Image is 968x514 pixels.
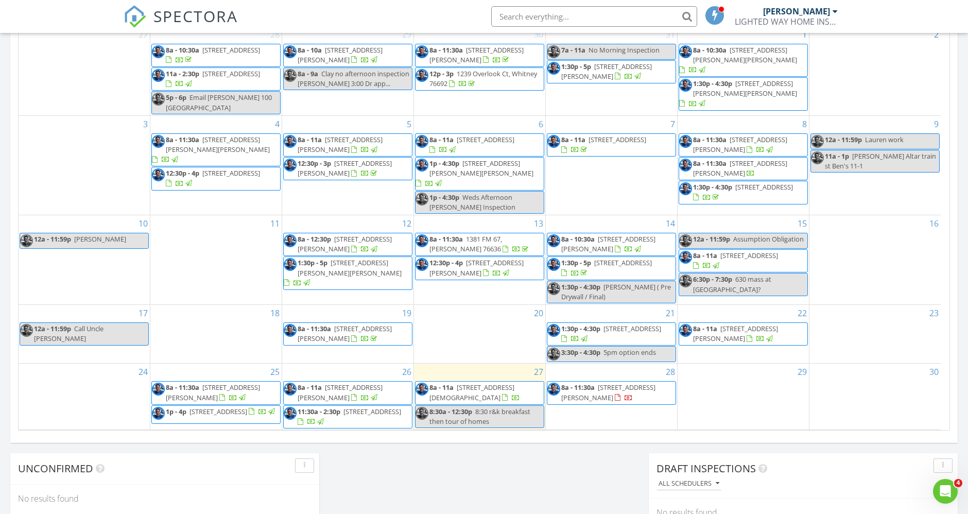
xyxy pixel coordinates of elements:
[166,93,272,112] span: Email [PERSON_NAME] 100 [GEOGRAPHIC_DATA]
[429,193,459,202] span: 1p - 4:30p
[284,258,297,271] img: spectora2.jpg
[693,135,727,144] span: 8a - 11:30a
[679,77,808,111] a: 1:30p - 4:30p [STREET_ADDRESS][PERSON_NAME][PERSON_NAME]
[283,405,412,429] a: 11:30a - 2:30p [STREET_ADDRESS]
[561,62,591,71] span: 1:30p - 5p
[693,159,727,168] span: 8a - 11:30a
[415,67,544,91] a: 12p - 3p 1239 Overlook Ct, Whitney 76692
[152,69,165,82] img: spectora2.jpg
[414,26,546,116] td: Go to July 30, 2025
[589,45,660,55] span: No Morning Inspection
[429,159,459,168] span: 1p - 4:30p
[679,249,808,272] a: 8a - 11a [STREET_ADDRESS]
[416,234,428,247] img: spectora2.jpg
[298,234,392,253] a: 8a - 12:30p [STREET_ADDRESS][PERSON_NAME]
[298,258,327,267] span: 1:30p - 5p
[693,79,797,98] span: [STREET_ADDRESS][PERSON_NAME][PERSON_NAME]
[809,215,941,305] td: Go to August 16, 2025
[284,45,297,58] img: spectora2.jpg
[547,258,560,271] img: spectora2.jpg
[124,5,146,28] img: The Best Home Inspection Software - Spectora
[547,135,560,148] img: spectora2.jpg
[298,135,383,154] span: [STREET_ADDRESS][PERSON_NAME]
[679,44,808,77] a: 8a - 10:30a [STREET_ADDRESS][PERSON_NAME][PERSON_NAME]
[298,135,322,144] span: 8a - 11a
[152,135,270,164] a: 8a - 11:30a [STREET_ADDRESS][PERSON_NAME][PERSON_NAME]
[800,116,809,132] a: Go to August 8, 2025
[343,407,401,416] span: [STREET_ADDRESS]
[414,364,546,430] td: Go to August 27, 2025
[457,135,514,144] span: [STREET_ADDRESS]
[693,234,730,244] span: 12a - 11:59p
[282,430,414,472] td: Go to September 2, 2025
[400,215,413,232] a: Go to August 12, 2025
[679,157,808,180] a: 8a - 11:30a [STREET_ADDRESS][PERSON_NAME]
[429,45,463,55] span: 8a - 11:30a
[693,251,778,270] a: 8a - 11a [STREET_ADDRESS]
[150,215,282,305] td: Go to August 11, 2025
[415,381,544,404] a: 8a - 11a [STREET_ADDRESS][DEMOGRAPHIC_DATA]
[532,26,545,43] a: Go to July 30, 2025
[664,215,677,232] a: Go to August 14, 2025
[415,256,544,280] a: 12:30p - 4p [STREET_ADDRESS][PERSON_NAME]
[693,135,787,154] a: 8a - 11:30a [STREET_ADDRESS][PERSON_NAME]
[268,305,282,321] a: Go to August 18, 2025
[166,383,260,402] span: [STREET_ADDRESS][PERSON_NAME]
[298,383,383,402] span: [STREET_ADDRESS][PERSON_NAME]
[932,26,941,43] a: Go to August 2, 2025
[19,26,150,116] td: Go to July 27, 2025
[561,324,661,343] a: 1:30p - 4:30p [STREET_ADDRESS]
[679,45,797,74] a: 8a - 10:30a [STREET_ADDRESS][PERSON_NAME][PERSON_NAME]
[284,383,297,396] img: spectora2.jpg
[603,348,656,357] span: 5pm option ends
[298,324,392,343] a: 8a - 11:30a [STREET_ADDRESS][PERSON_NAME]
[659,480,719,487] div: All schedulers
[283,157,412,180] a: 12:30p - 3p [STREET_ADDRESS][PERSON_NAME]
[284,135,297,148] img: spectora2.jpg
[561,383,595,392] span: 8a - 11:30a
[811,151,824,164] img: spectora2.jpg
[284,258,402,287] a: 1:30p - 5p [STREET_ADDRESS][PERSON_NAME][PERSON_NAME]
[693,324,778,343] a: 8a - 11a [STREET_ADDRESS][PERSON_NAME]
[693,135,787,154] span: [STREET_ADDRESS][PERSON_NAME]
[166,69,199,78] span: 11a - 2:30p
[561,282,671,301] span: [PERSON_NAME] ( Pre Drywall / Final)
[283,233,412,256] a: 8a - 12:30p [STREET_ADDRESS][PERSON_NAME]
[429,69,537,88] a: 12p - 3p 1239 Overlook Ct, Whitney 76692
[547,45,560,58] img: spectora2.jpg
[283,322,412,346] a: 8a - 11:30a [STREET_ADDRESS][PERSON_NAME]
[679,159,692,172] img: spectora2.jpg
[491,6,697,27] input: Search everything...
[298,383,322,392] span: 8a - 11a
[414,305,546,364] td: Go to August 20, 2025
[429,383,454,392] span: 8a - 11a
[150,305,282,364] td: Go to August 18, 2025
[283,381,412,404] a: 8a - 11a [STREET_ADDRESS][PERSON_NAME]
[664,364,677,380] a: Go to August 28, 2025
[429,135,514,154] a: 8a - 11a [STREET_ADDRESS]
[150,364,282,430] td: Go to August 25, 2025
[677,26,809,116] td: Go to August 1, 2025
[298,69,409,88] span: Clay no afternoon inspection [PERSON_NAME] 3:00 Dr app...
[282,26,414,116] td: Go to July 29, 2025
[415,133,544,157] a: 8a - 11a [STREET_ADDRESS]
[400,26,413,43] a: Go to July 29, 2025
[416,159,428,172] img: spectora2.jpg
[796,215,809,232] a: Go to August 15, 2025
[166,45,199,55] span: 8a - 10:30a
[415,44,544,67] a: 8a - 11:30a [STREET_ADDRESS][PERSON_NAME]
[429,258,463,267] span: 12:30p - 4p
[693,182,793,201] a: 1:30p - 4:30p [STREET_ADDRESS]
[166,135,270,154] span: [STREET_ADDRESS][PERSON_NAME][PERSON_NAME]
[545,215,677,305] td: Go to August 14, 2025
[809,364,941,430] td: Go to August 30, 2025
[927,305,941,321] a: Go to August 23, 2025
[561,383,655,402] span: [STREET_ADDRESS][PERSON_NAME]
[34,324,103,343] span: Call Uncle [PERSON_NAME]
[561,45,585,55] span: 7a - 11a
[298,45,383,64] a: 8a - 10a [STREET_ADDRESS][PERSON_NAME]
[429,69,454,78] span: 12p - 3p
[152,45,165,58] img: spectora2.jpg
[656,477,721,491] button: All schedulers
[298,407,401,426] a: 11:30a - 2:30p [STREET_ADDRESS]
